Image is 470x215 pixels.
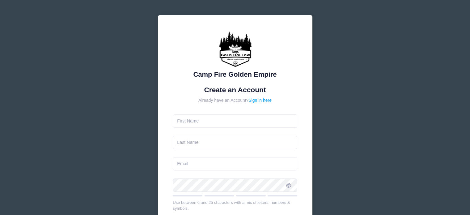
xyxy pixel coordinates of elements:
input: Email [173,157,297,170]
div: Already have an Account? [173,97,297,104]
input: Last Name [173,136,297,149]
div: Camp Fire Golden Empire [173,69,297,80]
h1: Create an Account [173,86,297,94]
input: First Name [173,114,297,128]
div: Use between 6 and 25 characters with a mix of letters, numbers & symbols. [173,200,297,212]
img: Camp Fire Golden Empire [217,30,254,67]
a: Sign in here [248,98,272,103]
